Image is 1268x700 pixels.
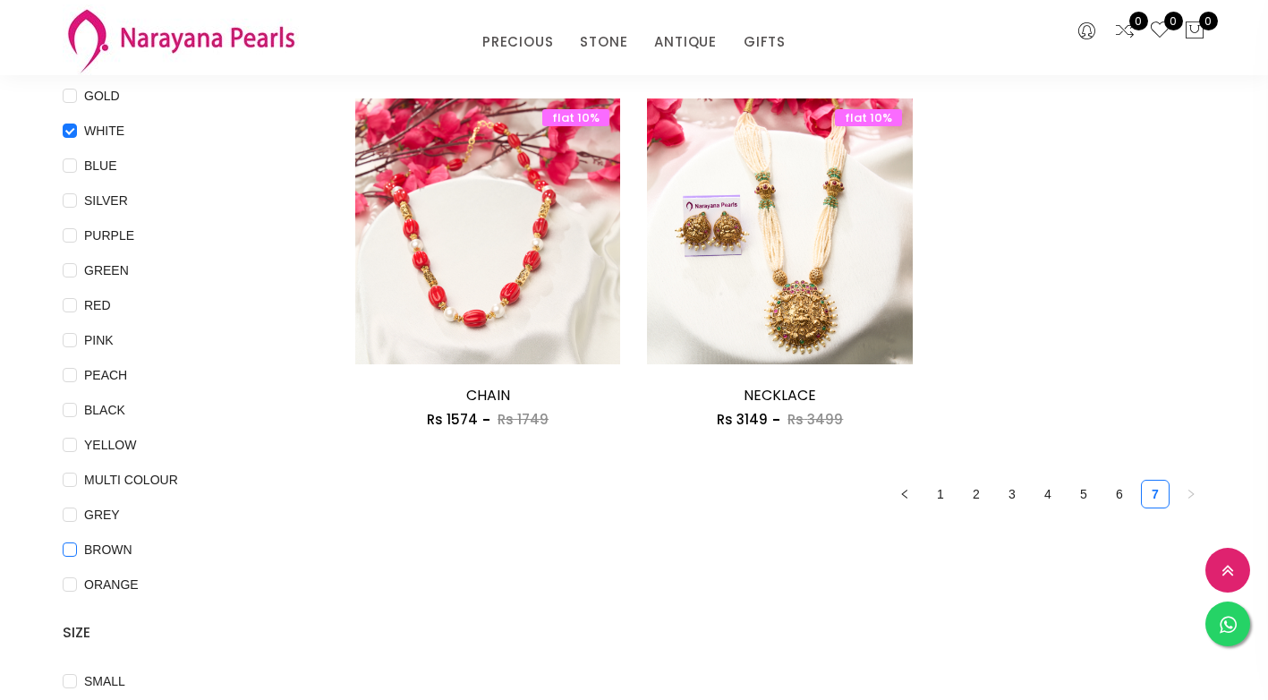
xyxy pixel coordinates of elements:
[580,29,627,55] a: STONE
[1105,480,1134,508] li: 6
[1034,481,1061,508] a: 4
[1141,480,1170,508] li: 7
[998,480,1026,508] li: 3
[1106,481,1133,508] a: 6
[77,400,132,420] span: BLACK
[77,365,134,385] span: PEACH
[77,540,140,559] span: BROWN
[77,260,136,280] span: GREEN
[1070,481,1097,508] a: 5
[1069,480,1098,508] li: 5
[77,156,124,175] span: BLUE
[962,480,991,508] li: 2
[744,29,786,55] a: GIFTS
[77,470,185,490] span: MULTI COLOUR
[999,481,1025,508] a: 3
[1199,12,1218,30] span: 0
[926,480,955,508] li: 1
[77,86,127,106] span: GOLD
[77,226,141,245] span: PURPLE
[1186,489,1196,499] span: right
[1184,20,1205,43] button: 0
[1164,12,1183,30] span: 0
[654,29,717,55] a: ANTIQUE
[466,385,510,405] a: CHAIN
[63,622,302,644] h4: SIZE
[77,671,132,691] span: SMALL
[77,121,132,141] span: WHITE
[542,109,609,126] span: flat 10%
[498,410,549,429] span: Rs 1749
[77,575,146,594] span: ORANGE
[1149,20,1170,43] a: 0
[717,410,768,429] span: Rs 3149
[890,480,919,508] li: Previous Page
[787,410,843,429] span: Rs 3499
[77,435,143,455] span: YELLOW
[1114,20,1136,43] a: 0
[1177,480,1205,508] li: Next Page
[744,385,816,405] a: NECKLACE
[899,489,910,499] span: left
[1142,481,1169,508] a: 7
[890,480,919,508] button: left
[77,295,118,315] span: RED
[835,109,902,126] span: flat 10%
[77,330,121,350] span: PINK
[1129,12,1148,30] span: 0
[1177,480,1205,508] button: right
[482,29,553,55] a: PRECIOUS
[927,481,954,508] a: 1
[77,191,135,210] span: SILVER
[77,505,127,525] span: GREY
[963,481,990,508] a: 2
[427,410,478,429] span: Rs 1574
[1034,480,1062,508] li: 4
